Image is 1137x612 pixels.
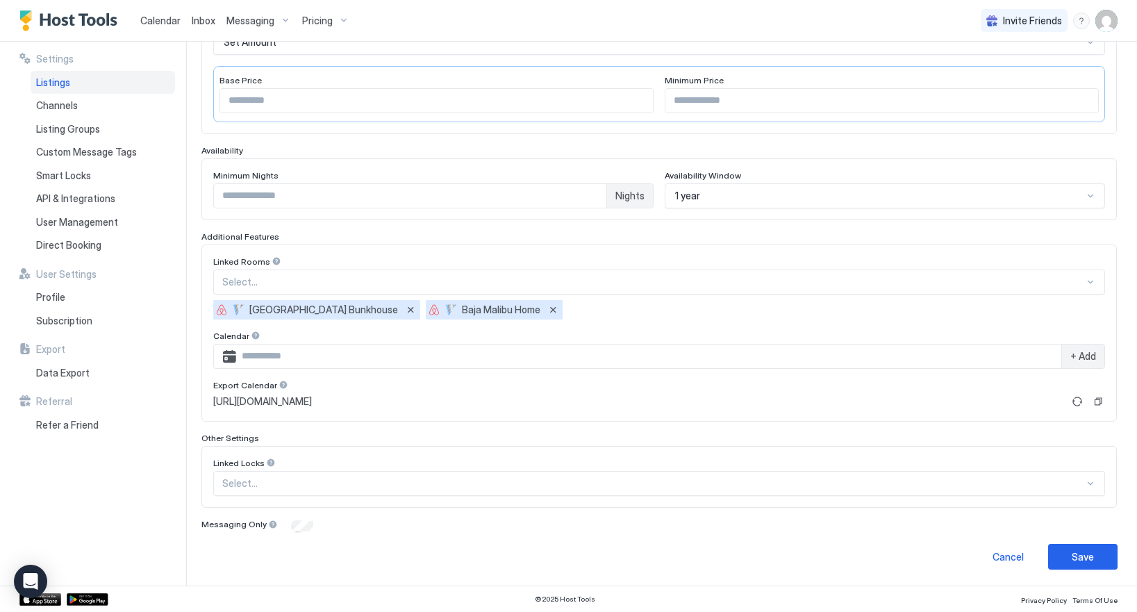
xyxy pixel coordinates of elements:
div: Cancel [993,549,1024,564]
span: Subscription [36,315,92,327]
a: Subscription [31,309,175,333]
span: Nights [615,190,645,202]
a: API & Integrations [31,187,175,210]
span: Linked Locks [213,458,265,468]
a: Custom Message Tags [31,140,175,164]
a: [URL][DOMAIN_NAME] [213,395,1063,408]
span: Linked Rooms [213,256,270,267]
span: Export Calendar [213,380,277,390]
span: Listing Groups [36,123,100,135]
button: Remove [546,303,560,317]
span: Availability [201,145,243,156]
input: Input Field [214,184,606,208]
span: Additional Features [201,231,279,242]
span: Availability Window [665,170,741,181]
div: Save [1072,549,1094,564]
span: 1 year [675,190,700,202]
input: Input Field [665,89,1098,113]
span: Calendar [213,331,249,341]
span: + Add [1070,350,1096,363]
span: User Settings [36,268,97,281]
span: Privacy Policy [1021,596,1067,604]
input: Input Field [220,89,653,113]
a: User Management [31,210,175,234]
div: Open Intercom Messenger [14,565,47,598]
a: Google Play Store [67,593,108,606]
a: Data Export [31,361,175,385]
span: Custom Message Tags [36,146,137,158]
a: Smart Locks [31,164,175,188]
span: Profile [36,291,65,304]
a: Calendar [140,13,181,28]
a: Listings [31,71,175,94]
a: Inbox [192,13,215,28]
span: Minimum Nights [213,170,279,181]
span: Export [36,343,65,356]
a: Privacy Policy [1021,592,1067,606]
a: Host Tools Logo [19,10,124,31]
div: menu [1073,13,1090,29]
button: Cancel [973,544,1043,570]
span: Messaging [226,15,274,27]
span: Data Export [36,367,90,379]
span: Terms Of Use [1072,596,1118,604]
button: Save [1048,544,1118,570]
span: Listings [36,76,70,89]
span: [URL][DOMAIN_NAME] [213,395,312,408]
input: Input Field [236,345,1061,368]
button: Copy [1091,395,1105,408]
a: Profile [31,286,175,309]
a: Channels [31,94,175,117]
a: Direct Booking [31,233,175,257]
span: Direct Booking [36,239,101,251]
span: Channels [36,99,78,112]
span: Smart Locks [36,169,91,182]
span: Set Amount [224,36,276,49]
button: Remove [404,303,417,317]
span: Other Settings [201,433,259,443]
span: User Management [36,216,118,229]
button: Refresh [1069,393,1086,410]
span: API & Integrations [36,192,115,205]
span: Messaging Only [201,519,267,529]
a: App Store [19,593,61,606]
span: Base Price [219,75,262,85]
a: Terms Of Use [1072,592,1118,606]
span: Pricing [302,15,333,27]
a: Listing Groups [31,117,175,141]
span: Settings [36,53,74,65]
a: Refer a Friend [31,413,175,437]
div: User profile [1095,10,1118,32]
span: Invite Friends [1003,15,1062,27]
span: Calendar [140,15,181,26]
span: Minimum Price [665,75,724,85]
span: Referral [36,395,72,408]
span: [GEOGRAPHIC_DATA] Bunkhouse [249,304,398,316]
span: Baja Malibu Home [462,304,540,316]
span: Inbox [192,15,215,26]
span: Refer a Friend [36,419,99,431]
span: © 2025 Host Tools [535,595,595,604]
